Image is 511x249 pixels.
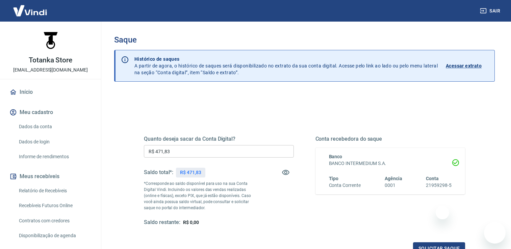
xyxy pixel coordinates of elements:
[144,181,256,211] p: *Corresponde ao saldo disponível para uso na sua Conta Digital Vindi. Incluindo os valores das ve...
[329,176,339,181] span: Tipo
[8,169,93,184] button: Meus recebíveis
[426,182,452,189] h6: 21959298-5
[144,169,173,176] h5: Saldo total*:
[329,154,342,159] span: Banco
[484,222,506,244] iframe: Botão para abrir a janela de mensagens
[8,85,93,100] a: Início
[16,214,93,228] a: Contratos com credores
[8,0,52,21] img: Vindi
[183,220,199,225] span: R$ 0,00
[385,182,402,189] h6: 0001
[16,199,93,213] a: Recebíveis Futuros Online
[13,66,88,74] p: [EMAIL_ADDRESS][DOMAIN_NAME]
[446,56,489,76] a: Acessar extrato
[8,105,93,120] button: Meu cadastro
[385,176,402,181] span: Agência
[134,56,438,62] p: Histórico de saques
[426,176,439,181] span: Conta
[134,56,438,76] p: A partir de agora, o histórico de saques será disponibilizado no extrato da sua conta digital. Ac...
[16,120,93,134] a: Dados da conta
[446,62,482,69] p: Acessar extrato
[37,27,64,54] img: ec764e18-6fba-499d-9985-5af588610222.jpeg
[180,169,201,176] p: R$ 471,83
[29,57,72,64] p: Totanka Store
[16,150,93,164] a: Informe de rendimentos
[329,160,452,167] h6: BANCO INTERMEDIUM S.A.
[144,219,180,226] h5: Saldo restante:
[144,136,294,142] h5: Quanto deseja sacar da Conta Digital?
[436,206,449,219] iframe: Fechar mensagem
[114,35,495,45] h3: Saque
[16,229,93,243] a: Disponibilização de agenda
[16,135,93,149] a: Dados de login
[329,182,361,189] h6: Conta Corrente
[479,5,503,17] button: Sair
[16,184,93,198] a: Relatório de Recebíveis
[315,136,465,142] h5: Conta recebedora do saque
